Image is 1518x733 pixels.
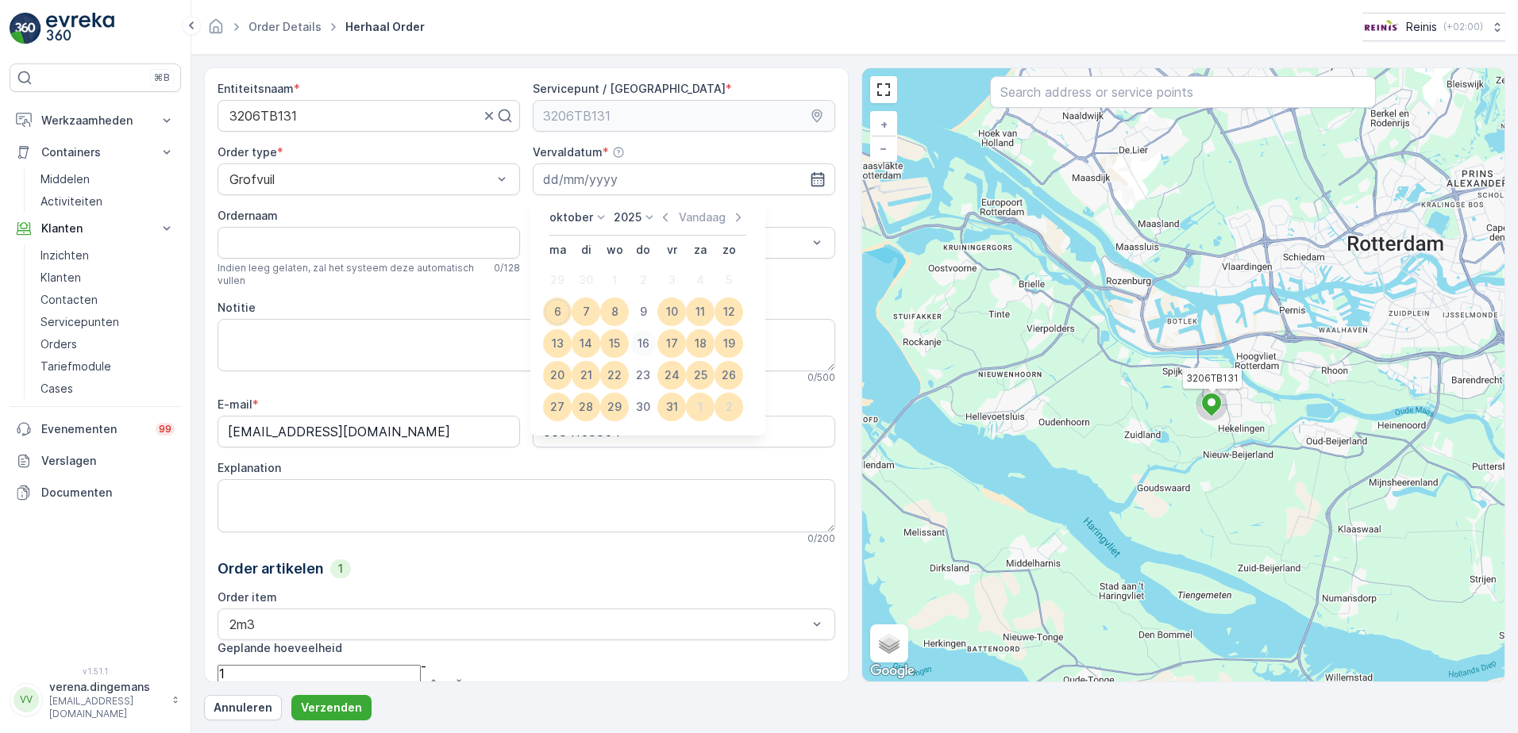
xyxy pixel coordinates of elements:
span: Indien leeg gelaten, zal het systeem deze automatisch vullen [218,262,487,287]
p: Klanten [40,270,81,286]
p: 2025 [614,209,641,225]
a: Documenten [10,477,181,508]
div: 6 [545,299,570,324]
span: v 1.51.1 [10,666,181,676]
input: dd/mm/yyyy [533,163,835,195]
span: + [880,117,888,131]
p: ( +02:00 ) [1443,21,1483,33]
a: Activiteiten [34,190,181,213]
div: 29 [602,394,627,420]
div: 7 [573,299,599,324]
div: 1 [688,394,713,420]
div: 14 [573,331,599,356]
p: Documenten [41,485,175,501]
span: Herhaal Order [342,19,428,35]
div: 1 [602,267,627,293]
p: Vandaag [679,209,726,225]
p: Middelen [40,171,90,187]
div: 20 [545,363,570,388]
a: Order Details [249,20,322,33]
button: Klanten [10,213,181,244]
button: Containers [10,136,181,168]
input: Search address or service points [990,76,1376,108]
div: 22 [602,363,627,388]
div: 28 [573,394,599,420]
label: Order item [218,590,277,604]
div: 12 [716,299,742,324]
p: oktober [549,209,593,225]
p: Klanten [41,221,149,236]
div: 16 [630,331,656,356]
th: maandag [543,236,572,264]
p: 0 / 128 [494,262,520,274]
a: Inzichten [34,244,181,267]
img: logo [10,13,41,44]
a: Verslagen [10,445,181,477]
img: Google [866,661,919,681]
div: 15 [602,331,627,356]
p: Order artikelen [218,558,324,580]
div: 8 [602,299,627,324]
p: Werkzaamheden [41,113,149,129]
th: zondag [715,236,743,264]
a: Startpagina [207,24,225,37]
div: 29 [545,267,570,293]
th: dinsdag [572,236,600,264]
label: Geplande hoeveelheid [218,641,342,654]
div: 19 [716,331,742,356]
img: logo_light-DOdMpM7g.png [46,13,114,44]
th: donderdag [629,236,657,264]
label: E-mail [218,397,252,411]
div: 30 [630,394,656,420]
label: Vervaldatum [533,145,603,159]
div: VV [13,687,39,712]
th: woensdag [600,236,629,264]
p: Annuleren [214,700,272,716]
a: Evenementen99 [10,413,181,445]
div: 11 [688,299,713,324]
a: Middelen [34,168,181,190]
div: 21 [573,363,599,388]
a: Cases [34,378,181,400]
p: 1 [337,561,345,577]
p: Cases [40,381,73,397]
div: 10 [659,299,684,324]
label: Ordernaam [218,209,278,222]
input: 3206TB131 [533,100,835,132]
p: 99 [159,423,171,436]
a: Contacten [34,289,181,311]
button: Reinis(+02:00) [1362,13,1505,41]
div: 30 [573,267,599,293]
button: Werkzaamheden [10,105,181,136]
th: zaterdag [686,236,715,264]
img: Reinis-Logo-Vrijstaand_Tekengebied-1-copy2_aBO4n7j.png [1362,18,1400,36]
div: 17 [659,331,684,356]
p: Activiteiten [40,194,102,209]
label: Order type [218,145,277,159]
button: Annuleren [204,695,282,720]
div: 18 [688,331,713,356]
a: In zoomen [872,113,896,136]
label: Explanation [218,461,281,474]
div: 2 [716,394,742,420]
div: 2 [630,267,656,293]
a: Uitzoomen [872,136,896,160]
a: Tariefmodule [34,355,181,378]
div: 27 [545,394,570,420]
div: 5 [716,267,742,293]
div: 13 [545,331,570,356]
div: 26 [716,363,742,388]
p: Verslagen [41,453,175,469]
p: 0 / 200 [807,532,835,545]
label: Servicepunt / [GEOGRAPHIC_DATA] [533,82,726,95]
label: Notitie [218,301,256,314]
label: Entiteitsnaam [218,82,294,95]
th: vrijdag [657,236,686,264]
a: Dit gebied openen in Google Maps (er wordt een nieuw venster geopend) [866,661,919,681]
div: 3 [659,267,684,293]
button: VVverena.dingemans[EMAIL_ADDRESS][DOMAIN_NAME] [10,679,181,720]
a: Orders [34,333,181,355]
a: Klanten [34,267,181,289]
p: Reinis [1406,19,1437,35]
p: [EMAIL_ADDRESS][DOMAIN_NAME] [49,695,164,720]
